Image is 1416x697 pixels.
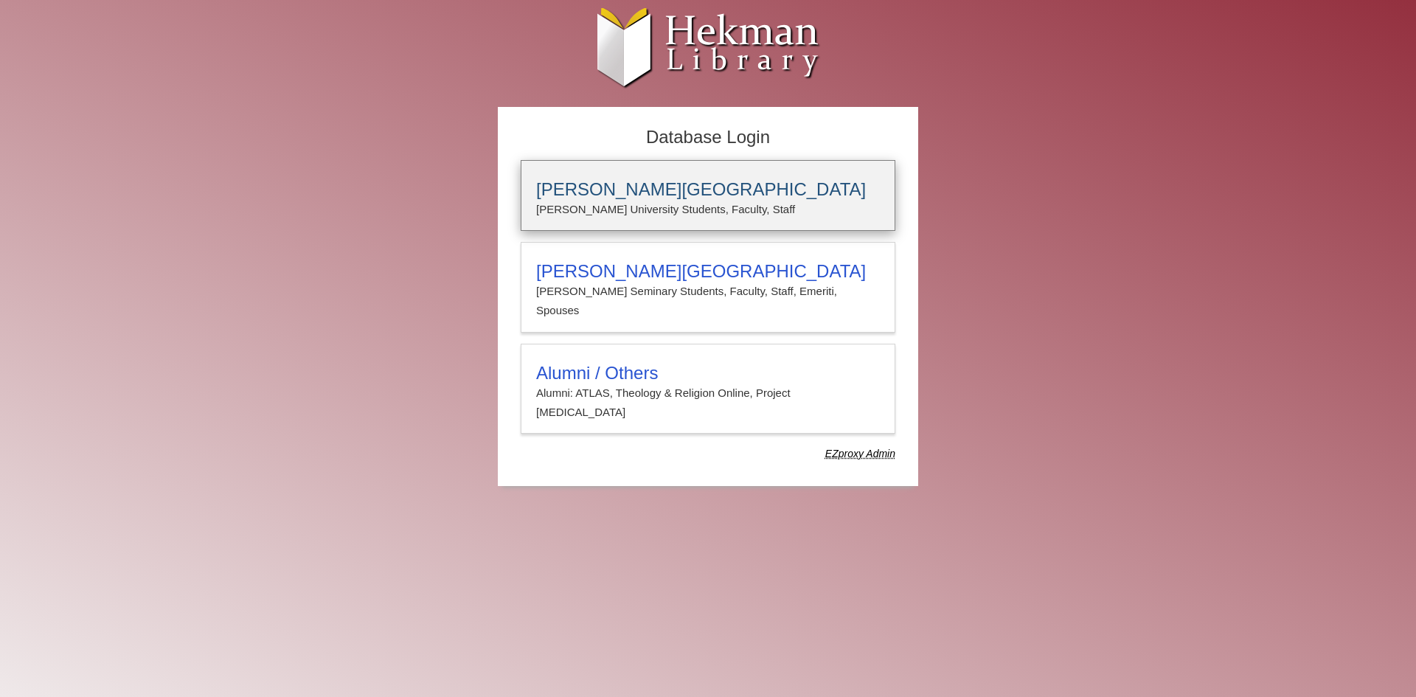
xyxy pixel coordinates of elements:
[536,200,880,219] p: [PERSON_NAME] University Students, Faculty, Staff
[536,282,880,321] p: [PERSON_NAME] Seminary Students, Faculty, Staff, Emeriti, Spouses
[536,384,880,423] p: Alumni: ATLAS, Theology & Religion Online, Project [MEDICAL_DATA]
[536,363,880,423] summary: Alumni / OthersAlumni: ATLAS, Theology & Religion Online, Project [MEDICAL_DATA]
[521,160,895,231] a: [PERSON_NAME][GEOGRAPHIC_DATA][PERSON_NAME] University Students, Faculty, Staff
[536,261,880,282] h3: [PERSON_NAME][GEOGRAPHIC_DATA]
[521,242,895,333] a: [PERSON_NAME][GEOGRAPHIC_DATA][PERSON_NAME] Seminary Students, Faculty, Staff, Emeriti, Spouses
[513,122,903,153] h2: Database Login
[536,363,880,384] h3: Alumni / Others
[825,448,895,460] dfn: Use Alumni login
[536,179,880,200] h3: [PERSON_NAME][GEOGRAPHIC_DATA]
